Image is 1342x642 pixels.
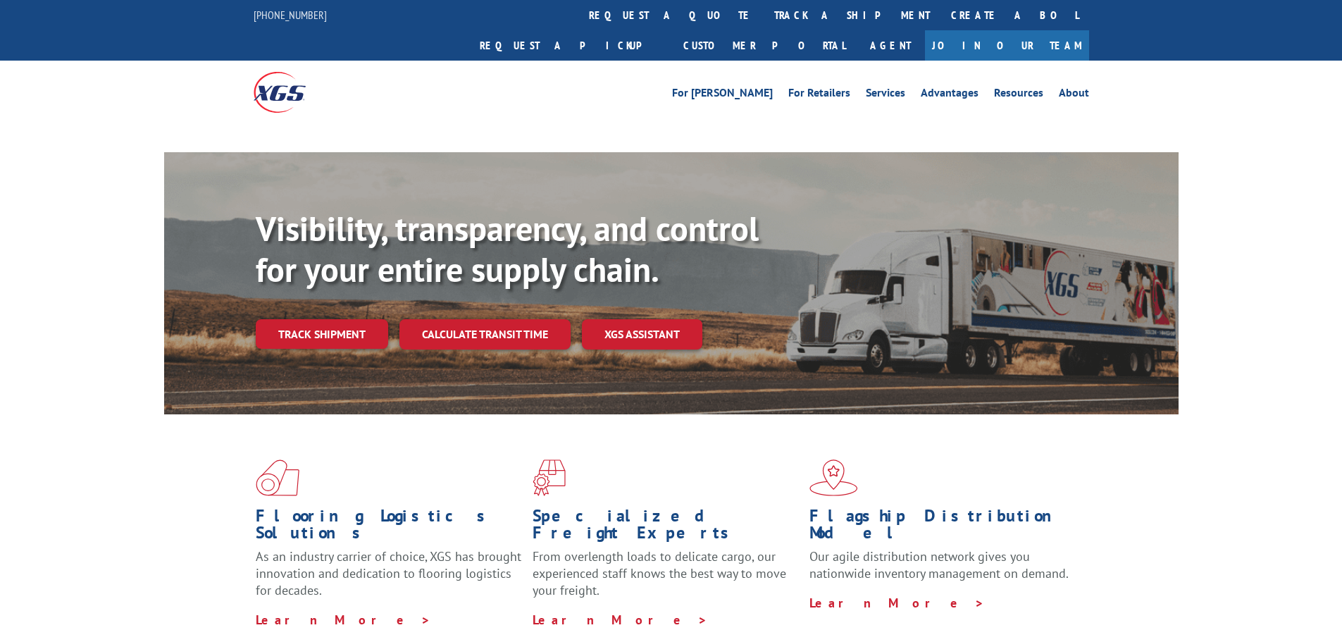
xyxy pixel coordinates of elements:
[256,206,759,291] b: Visibility, transparency, and control for your entire supply chain.
[533,459,566,496] img: xgs-icon-focused-on-flooring-red
[809,595,985,611] a: Learn More >
[582,319,702,350] a: XGS ASSISTANT
[469,30,673,61] a: Request a pickup
[533,548,799,611] p: From overlength loads to delicate cargo, our experienced staff knows the best way to move your fr...
[256,319,388,349] a: Track shipment
[856,30,925,61] a: Agent
[533,507,799,548] h1: Specialized Freight Experts
[809,459,858,496] img: xgs-icon-flagship-distribution-model-red
[256,459,299,496] img: xgs-icon-total-supply-chain-intelligence-red
[672,87,773,103] a: For [PERSON_NAME]
[925,30,1089,61] a: Join Our Team
[921,87,978,103] a: Advantages
[1059,87,1089,103] a: About
[256,612,431,628] a: Learn More >
[533,612,708,628] a: Learn More >
[673,30,856,61] a: Customer Portal
[866,87,905,103] a: Services
[809,548,1069,581] span: Our agile distribution network gives you nationwide inventory management on demand.
[256,548,521,598] span: As an industry carrier of choice, XGS has brought innovation and dedication to flooring logistics...
[994,87,1043,103] a: Resources
[256,507,522,548] h1: Flooring Logistics Solutions
[788,87,850,103] a: For Retailers
[254,8,327,22] a: [PHONE_NUMBER]
[809,507,1076,548] h1: Flagship Distribution Model
[399,319,571,350] a: Calculate transit time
